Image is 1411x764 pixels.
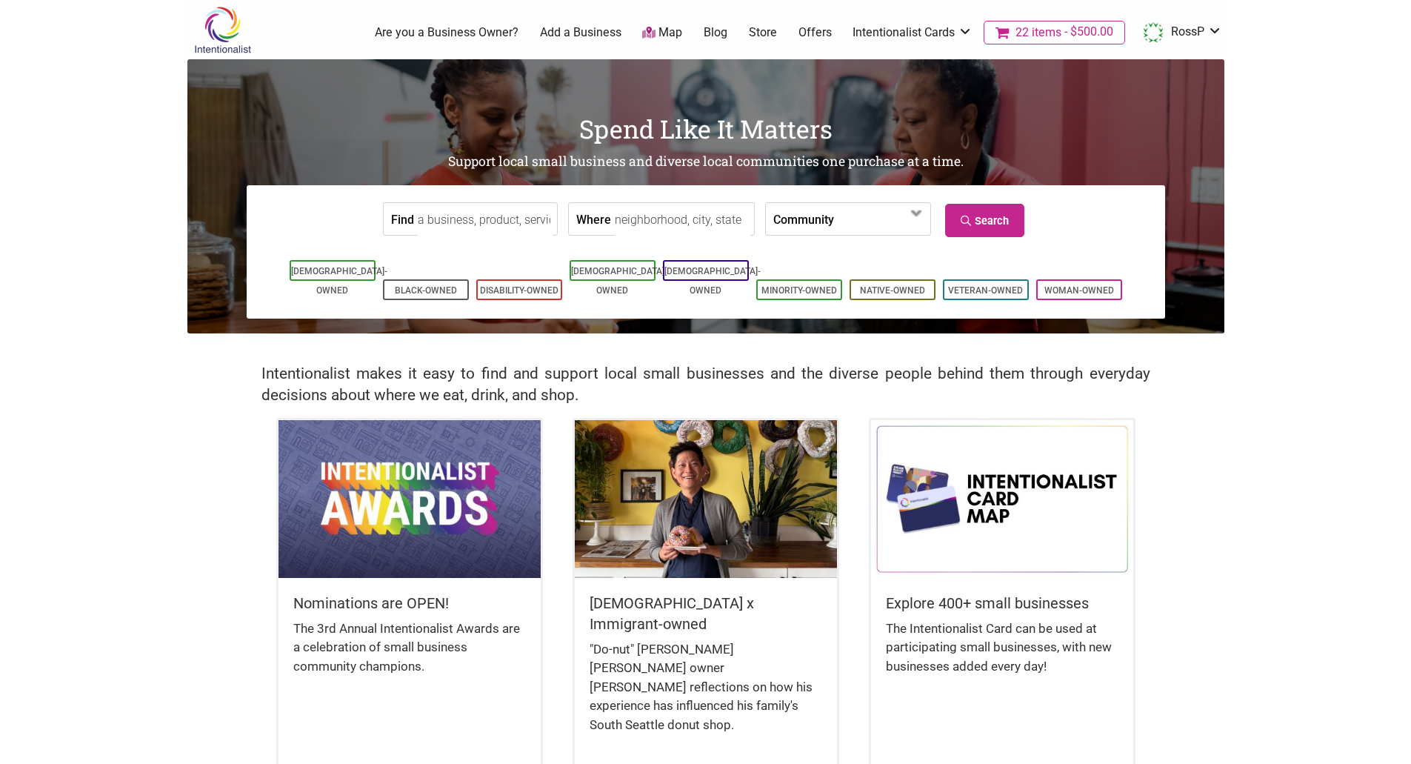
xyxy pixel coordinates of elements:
h5: [DEMOGRAPHIC_DATA] x Immigrant-owned [590,593,822,634]
a: Offers [798,24,832,41]
label: Where [576,203,611,235]
img: Intentionalist Awards [278,420,541,577]
a: Disability-Owned [480,285,558,296]
label: Find [391,203,414,235]
a: Veteran-Owned [948,285,1023,296]
div: "Do-nut" [PERSON_NAME] [PERSON_NAME] owner [PERSON_NAME] reflections on how his experience has in... [590,640,822,750]
input: neighborhood, city, state [615,203,750,236]
a: Cart22 items$500.00 [984,21,1125,44]
a: Minority-Owned [761,285,837,296]
a: [DEMOGRAPHIC_DATA]-Owned [664,266,761,296]
h5: Nominations are OPEN! [293,593,526,614]
img: Intentionalist [187,6,258,54]
i: Cart [995,25,1013,40]
a: Native-Owned [860,285,925,296]
label: Community [773,203,834,235]
h5: Explore 400+ small businesses [886,593,1118,614]
h2: Support local small business and diverse local communities one purchase at a time. [187,153,1224,171]
a: Map [642,24,682,41]
span: $500.00 [1061,26,1113,38]
a: Blog [704,24,727,41]
span: 22 items [1015,27,1061,39]
a: [DEMOGRAPHIC_DATA]-Owned [291,266,387,296]
a: Add a Business [540,24,621,41]
div: The Intentionalist Card can be used at participating small businesses, with new businesses added ... [886,619,1118,691]
h2: Intentionalist makes it easy to find and support local small businesses and the diverse people be... [261,363,1150,406]
a: Search [945,204,1024,237]
img: Intentionalist Card Map [871,420,1133,577]
a: Store [749,24,777,41]
div: The 3rd Annual Intentionalist Awards are a celebration of small business community champions. [293,619,526,691]
a: RossP [1135,19,1222,46]
a: Intentionalist Cards [853,24,973,41]
input: a business, product, service [418,203,553,236]
img: King Donuts - Hong Chhuor [575,420,837,577]
a: [DEMOGRAPHIC_DATA]-Owned [571,266,667,296]
a: Woman-Owned [1044,285,1114,296]
a: Are you a Business Owner? [375,24,518,41]
h1: Spend Like It Matters [187,111,1224,147]
a: Black-Owned [395,285,457,296]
